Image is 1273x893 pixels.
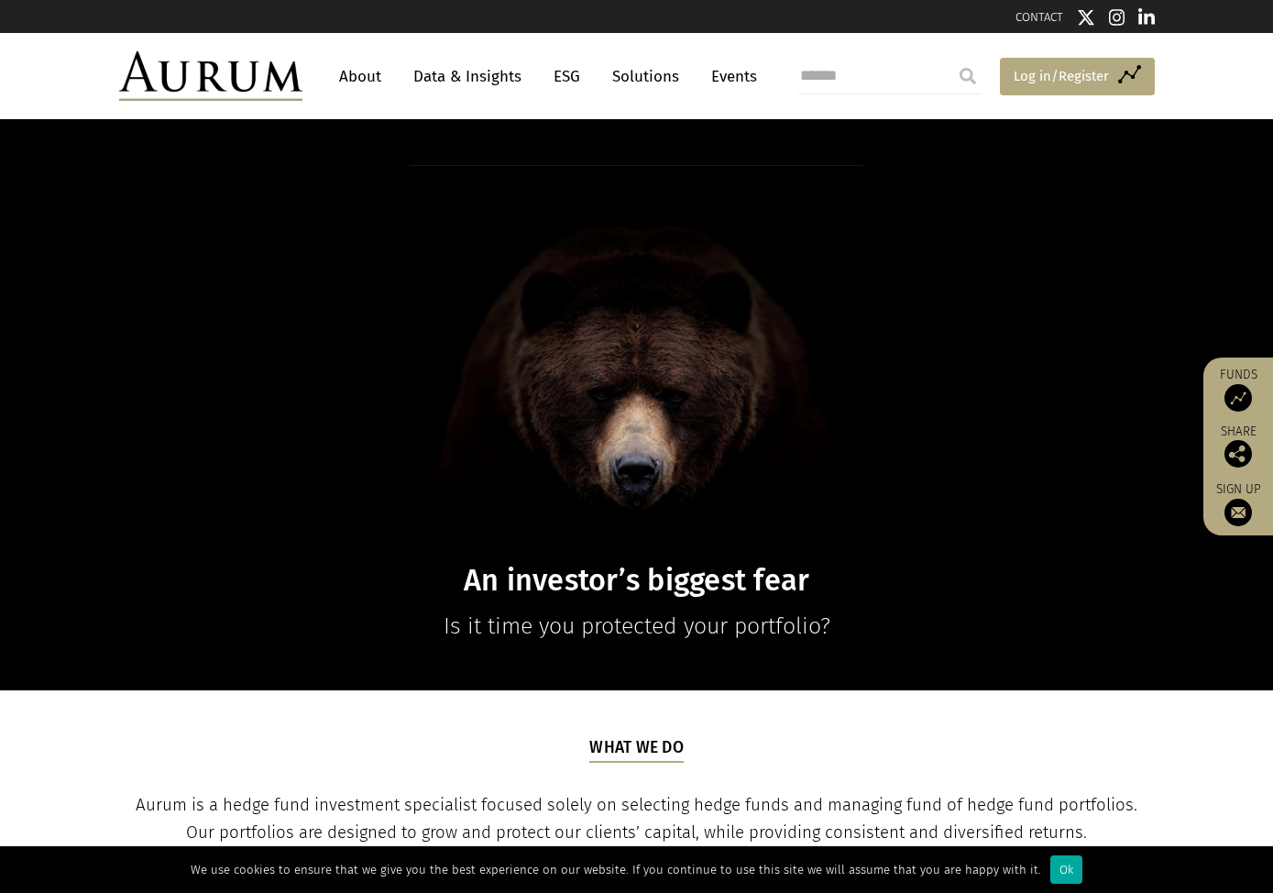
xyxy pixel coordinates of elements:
[1224,384,1252,412] img: Access Funds
[1224,440,1252,468] img: Share this post
[283,608,991,645] p: Is it time you protected your portfolio?
[949,58,986,94] input: Submit
[1015,10,1063,24] a: CONTACT
[589,736,684,762] h5: What we do
[1000,58,1155,96] a: Log in/Register
[136,795,1137,843] span: Aurum is a hedge fund investment specialist focused solely on selecting hedge funds and managing ...
[330,60,390,94] a: About
[1213,425,1264,468] div: Share
[1109,8,1125,27] img: Instagram icon
[1077,8,1095,27] img: Twitter icon
[1138,8,1155,27] img: Linkedin icon
[119,51,302,101] img: Aurum
[1213,367,1264,412] a: Funds
[283,563,991,599] h1: An investor’s biggest fear
[1224,499,1252,526] img: Sign up to our newsletter
[1050,855,1082,884] div: Ok
[404,60,531,94] a: Data & Insights
[702,60,757,94] a: Events
[544,60,589,94] a: ESG
[1014,65,1109,87] span: Log in/Register
[603,60,688,94] a: Solutions
[1213,481,1264,526] a: Sign up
